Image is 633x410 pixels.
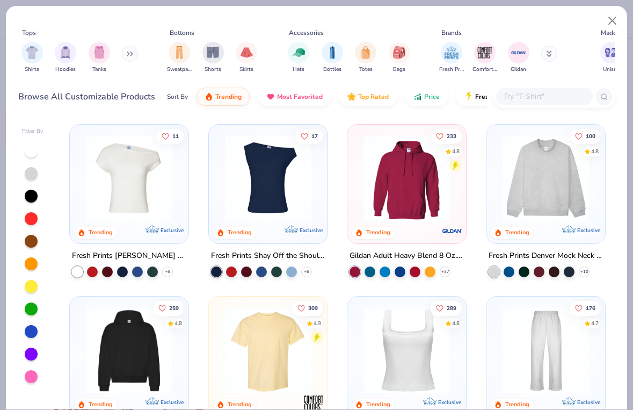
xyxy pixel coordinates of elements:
[441,220,463,241] img: Gildan logo
[81,135,178,222] img: a1c94bf0-cbc2-4c5c-96ec-cab3b8502a7f
[167,42,192,74] div: filter for Sweatpants
[489,249,603,262] div: Fresh Prints Denver Mock Neck Heavyweight Sweatshirt
[339,88,397,106] button: Top Rated
[25,66,39,74] span: Shirts
[165,268,170,275] span: + 6
[167,42,192,74] button: filter button
[153,300,184,315] button: Like
[439,42,464,74] button: filter button
[580,268,588,275] span: + 10
[452,147,460,155] div: 4.8
[215,92,242,101] span: Trending
[197,88,250,106] button: Trending
[508,42,529,74] button: filter button
[288,42,309,74] div: filter for Hats
[447,133,456,139] span: 233
[393,46,405,59] img: Bags Image
[600,42,622,74] div: filter for Unisex
[322,42,343,74] div: filter for Bottles
[239,66,253,74] span: Skirts
[299,226,322,233] span: Exclusive
[355,42,376,74] button: filter button
[22,28,36,38] div: Tops
[389,42,410,74] button: filter button
[452,319,460,327] div: 4.8
[441,28,462,38] div: Brands
[89,42,110,74] div: filter for Tanks
[438,398,461,405] span: Exclusive
[288,42,309,74] button: filter button
[431,128,462,143] button: Like
[172,133,179,139] span: 11
[591,147,599,155] div: 4.8
[258,88,331,106] button: Most Favorited
[350,249,464,262] div: Gildan Adult Heavy Blend 8 Oz. 50/50 Hooded Sweatshirt
[167,92,188,102] div: Sort By
[205,92,213,101] img: trending.gif
[577,398,600,405] span: Exclusive
[314,319,321,327] div: 4.9
[293,46,305,59] img: Hats Image
[497,135,594,222] img: f5d85501-0dbb-4ee4-b115-c08fa3845d83
[443,45,460,61] img: Fresh Prints Image
[211,249,325,262] div: Fresh Prints Shay Off the Shoulder Tank
[295,128,323,143] button: Like
[447,305,456,311] span: 289
[326,46,338,59] img: Bottles Image
[161,226,184,233] span: Exclusive
[600,42,622,74] button: filter button
[389,42,410,74] div: filter for Bags
[393,66,405,74] span: Bags
[439,66,464,74] span: Fresh Prints
[26,46,38,59] img: Shirts Image
[472,42,497,74] button: filter button
[464,92,473,101] img: flash.gif
[202,42,224,74] button: filter button
[456,88,580,106] button: Fresh Prints Flash
[55,66,76,74] span: Hoodies
[292,300,323,315] button: Like
[18,90,155,103] div: Browse All Customizable Products
[173,46,185,59] img: Sweatpants Image
[360,46,372,59] img: Totes Image
[236,42,257,74] div: filter for Skirts
[359,66,373,74] span: Totes
[167,66,192,74] span: Sweatpants
[570,128,601,143] button: Like
[241,46,253,59] img: Skirts Image
[322,42,343,74] button: filter button
[236,42,257,74] button: filter button
[323,66,341,74] span: Bottles
[472,42,497,74] div: filter for Comfort Colors
[570,300,601,315] button: Like
[503,90,585,103] input: Try "T-Shirt"
[289,28,324,38] div: Accessories
[311,133,318,139] span: 17
[72,249,186,262] div: Fresh Prints [PERSON_NAME] Off the Shoulder Top
[497,307,594,393] img: df5250ff-6f61-4206-a12c-24931b20f13c
[602,11,623,31] button: Close
[202,42,224,74] div: filter for Shorts
[161,398,184,405] span: Exclusive
[603,66,619,74] span: Unisex
[55,42,76,74] div: filter for Hoodies
[477,45,493,61] img: Comfort Colors Image
[308,305,318,311] span: 309
[156,128,184,143] button: Like
[89,42,110,74] button: filter button
[93,46,105,59] img: Tanks Image
[21,42,43,74] div: filter for Shirts
[92,66,106,74] span: Tanks
[205,66,221,74] span: Shorts
[358,307,455,393] img: 94a2aa95-cd2b-4983-969b-ecd512716e9a
[508,42,529,74] div: filter for Gildan
[347,92,356,101] img: TopRated.gif
[431,300,462,315] button: Like
[475,92,530,101] span: Fresh Prints Flash
[601,28,628,38] div: Made For
[81,307,178,393] img: 91acfc32-fd48-4d6b-bdad-a4c1a30ac3fc
[577,226,600,233] span: Exclusive
[405,88,448,106] button: Price
[439,42,464,74] div: filter for Fresh Prints
[358,135,455,222] img: 01756b78-01f6-4cc6-8d8a-3c30c1a0c8ac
